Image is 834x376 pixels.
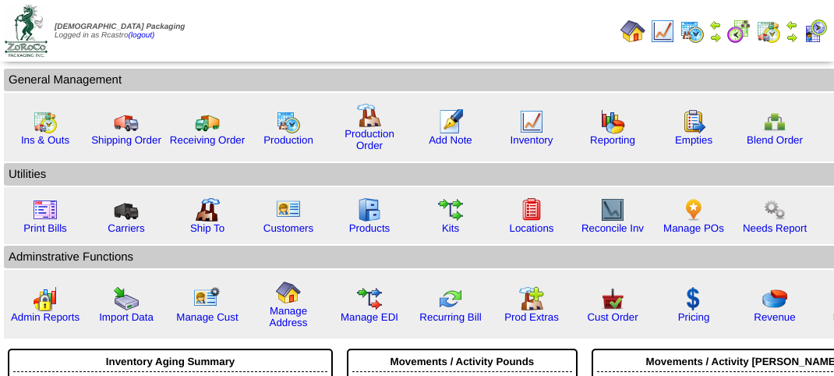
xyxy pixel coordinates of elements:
[114,286,139,311] img: import.gif
[263,222,313,234] a: Customers
[681,197,706,222] img: po.png
[650,19,675,44] img: line_graph.gif
[13,352,327,372] div: Inventory Aging Summary
[600,286,625,311] img: cust_order.png
[357,103,382,128] img: factory.gif
[33,197,58,222] img: invoice2.gif
[509,222,553,234] a: Locations
[600,197,625,222] img: line_graph2.gif
[345,128,394,151] a: Production Order
[709,19,722,31] img: arrowleft.gif
[341,311,398,323] a: Manage EDI
[590,134,635,146] a: Reporting
[438,109,463,134] img: orders.gif
[23,222,67,234] a: Print Bills
[620,19,645,44] img: home.gif
[170,134,245,146] a: Receiving Order
[680,19,705,44] img: calendarprod.gif
[681,109,706,134] img: workorder.gif
[756,19,781,44] img: calendarinout.gif
[519,286,544,311] img: prodextras.gif
[108,222,144,234] a: Carriers
[55,23,185,31] span: [DEMOGRAPHIC_DATA] Packaging
[600,109,625,134] img: graph.gif
[663,222,724,234] a: Manage POs
[276,109,301,134] img: calendarprod.gif
[519,197,544,222] img: locations.gif
[5,5,48,57] img: zoroco-logo-small.webp
[762,197,787,222] img: workflow.png
[11,311,80,323] a: Admin Reports
[114,109,139,134] img: truck.gif
[747,134,803,146] a: Blend Order
[176,311,238,323] a: Manage Cust
[21,134,69,146] a: Ins & Outs
[754,311,795,323] a: Revenue
[762,109,787,134] img: network.png
[504,311,559,323] a: Prod Extras
[270,305,308,328] a: Manage Address
[193,286,222,311] img: managecust.png
[681,286,706,311] img: dollar.gif
[786,19,798,31] img: arrowleft.gif
[429,134,472,146] a: Add Note
[91,134,161,146] a: Shipping Order
[519,109,544,134] img: line_graph.gif
[419,311,481,323] a: Recurring Bill
[99,311,154,323] a: Import Data
[352,352,572,372] div: Movements / Activity Pounds
[709,31,722,44] img: arrowright.gif
[195,197,220,222] img: factory2.gif
[675,134,712,146] a: Empties
[762,286,787,311] img: pie_chart.png
[276,280,301,305] img: home.gif
[55,23,185,40] span: Logged in as Rcastro
[129,31,155,40] a: (logout)
[438,286,463,311] img: reconcile.gif
[581,222,644,234] a: Reconcile Inv
[726,19,751,44] img: calendarblend.gif
[357,197,382,222] img: cabinet.gif
[743,222,807,234] a: Needs Report
[678,311,710,323] a: Pricing
[33,109,58,134] img: calendarinout.gif
[349,222,390,234] a: Products
[786,31,798,44] img: arrowright.gif
[190,222,224,234] a: Ship To
[803,19,828,44] img: calendarcustomer.gif
[33,286,58,311] img: graph2.png
[195,109,220,134] img: truck2.gif
[511,134,553,146] a: Inventory
[114,197,139,222] img: truck3.gif
[357,286,382,311] img: edi.gif
[438,197,463,222] img: workflow.gif
[442,222,459,234] a: Kits
[587,311,638,323] a: Cust Order
[276,197,301,222] img: customers.gif
[263,134,313,146] a: Production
